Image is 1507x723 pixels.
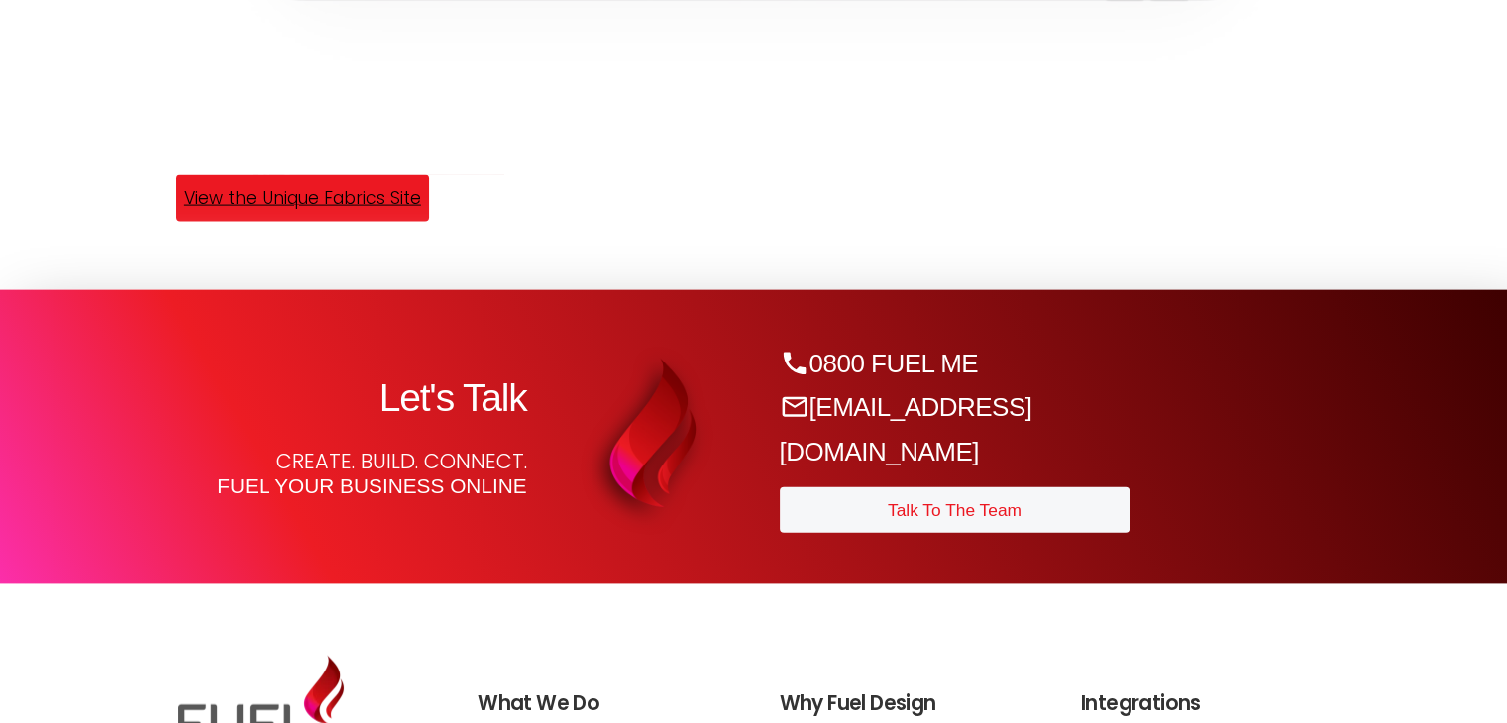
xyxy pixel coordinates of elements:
[217,474,526,497] strong: Fuel your business online
[176,450,527,499] p: Create. Build. Connect.
[176,375,527,422] h2: Let's Talk
[176,175,429,221] a: View the Unique Fabrics Site
[780,349,979,378] a: 0800 FUEL ME
[780,686,1029,722] h3: Why Fuel Design
[780,487,1130,533] a: Talk To The Team
[1081,686,1331,722] h3: Integrations
[579,350,728,516] img: Website Design Auckland
[780,392,1032,465] a: [EMAIL_ADDRESS][DOMAIN_NAME]
[478,686,727,722] h3: What We Do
